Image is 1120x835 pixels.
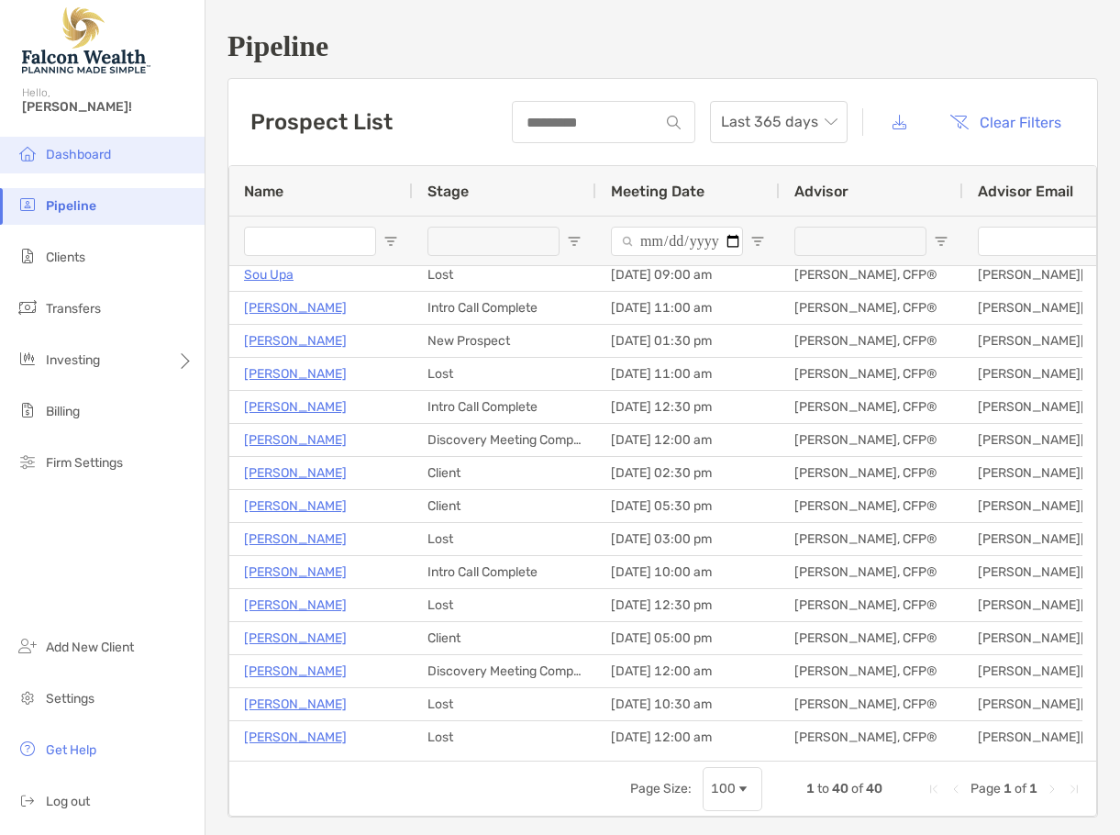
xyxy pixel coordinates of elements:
[1067,782,1081,796] div: Last Page
[17,635,39,657] img: add_new_client icon
[936,102,1075,142] button: Clear Filters
[780,292,963,324] div: [PERSON_NAME], CFP®
[567,234,582,249] button: Open Filter Menu
[244,627,347,650] a: [PERSON_NAME]
[780,325,963,357] div: [PERSON_NAME], CFP®
[806,781,815,796] span: 1
[596,523,780,555] div: [DATE] 03:00 pm
[978,183,1073,200] span: Advisor Email
[750,234,765,249] button: Open Filter Menu
[46,742,96,758] span: Get Help
[721,102,837,142] span: Last 365 days
[413,721,596,753] div: Lost
[22,7,150,73] img: Falcon Wealth Planning Logo
[1015,781,1026,796] span: of
[866,781,882,796] span: 40
[596,688,780,720] div: [DATE] 10:30 am
[596,391,780,423] div: [DATE] 12:30 pm
[413,688,596,720] div: Lost
[1045,782,1059,796] div: Next Page
[596,325,780,357] div: [DATE] 01:30 pm
[926,782,941,796] div: First Page
[244,362,347,385] p: [PERSON_NAME]
[244,561,347,584] a: [PERSON_NAME]
[46,404,80,419] span: Billing
[970,781,1001,796] span: Page
[596,457,780,489] div: [DATE] 02:30 pm
[596,424,780,456] div: [DATE] 12:00 am
[596,721,780,753] div: [DATE] 12:00 am
[244,462,347,484] a: [PERSON_NAME]
[413,424,596,456] div: Discovery Meeting Complete
[46,301,101,317] span: Transfers
[596,622,780,654] div: [DATE] 05:00 pm
[46,455,123,471] span: Firm Settings
[780,424,963,456] div: [PERSON_NAME], CFP®
[383,234,398,249] button: Open Filter Menu
[1029,781,1037,796] span: 1
[244,329,347,352] a: [PERSON_NAME]
[780,259,963,291] div: [PERSON_NAME], CFP®
[413,259,596,291] div: Lost
[413,358,596,390] div: Lost
[17,142,39,164] img: dashboard icon
[427,183,469,200] span: Stage
[244,263,294,286] a: Sou Upa
[46,250,85,265] span: Clients
[780,457,963,489] div: [PERSON_NAME], CFP®
[413,523,596,555] div: Lost
[1004,781,1012,796] span: 1
[46,794,90,809] span: Log out
[780,391,963,423] div: [PERSON_NAME], CFP®
[413,292,596,324] div: Intro Call Complete
[250,109,393,135] h3: Prospect List
[780,589,963,621] div: [PERSON_NAME], CFP®
[413,490,596,522] div: Client
[17,451,39,473] img: firm-settings icon
[596,655,780,687] div: [DATE] 12:00 am
[244,594,347,617] a: [PERSON_NAME]
[413,457,596,489] div: Client
[244,726,347,749] a: [PERSON_NAME]
[851,781,863,796] span: of
[46,691,94,707] span: Settings
[413,556,596,588] div: Intro Call Complete
[17,686,39,708] img: settings icon
[711,781,736,796] div: 100
[244,395,347,418] a: [PERSON_NAME]
[244,296,347,319] a: [PERSON_NAME]
[46,352,100,368] span: Investing
[46,198,96,214] span: Pipeline
[17,194,39,216] img: pipeline icon
[22,99,194,115] span: [PERSON_NAME]!
[413,325,596,357] div: New Prospect
[244,660,347,683] a: [PERSON_NAME]
[17,348,39,370] img: investing icon
[413,655,596,687] div: Discovery Meeting Complete
[227,29,1098,63] h1: Pipeline
[596,589,780,621] div: [DATE] 12:30 pm
[46,640,134,655] span: Add New Client
[244,429,347,451] a: [PERSON_NAME]
[611,183,704,200] span: Meeting Date
[17,296,39,318] img: transfers icon
[630,781,692,796] div: Page Size:
[596,556,780,588] div: [DATE] 10:00 am
[17,789,39,811] img: logout icon
[17,399,39,421] img: billing icon
[244,693,347,716] a: [PERSON_NAME]
[780,688,963,720] div: [PERSON_NAME], CFP®
[794,183,848,200] span: Advisor
[780,721,963,753] div: [PERSON_NAME], CFP®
